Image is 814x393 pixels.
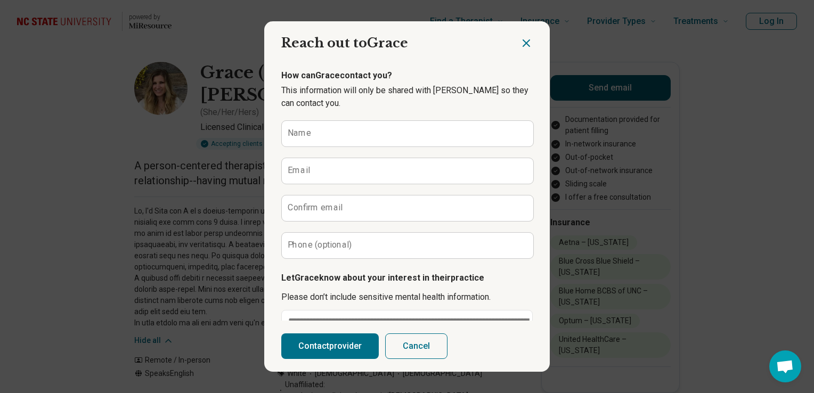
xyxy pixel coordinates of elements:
[520,37,533,50] button: Close dialog
[281,291,533,304] p: Please don’t include sensitive mental health information.
[281,84,533,110] p: This information will only be shared with [PERSON_NAME] so they can contact you.
[281,333,379,359] button: Contactprovider
[281,69,533,82] p: How can Grace contact you?
[281,35,408,51] span: Reach out to Grace
[385,333,447,359] button: Cancel
[288,129,311,137] label: Name
[281,272,533,284] p: Let Grace know about your interest in their practice
[288,241,352,249] label: Phone (optional)
[288,166,310,175] label: Email
[288,203,343,212] label: Confirm email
